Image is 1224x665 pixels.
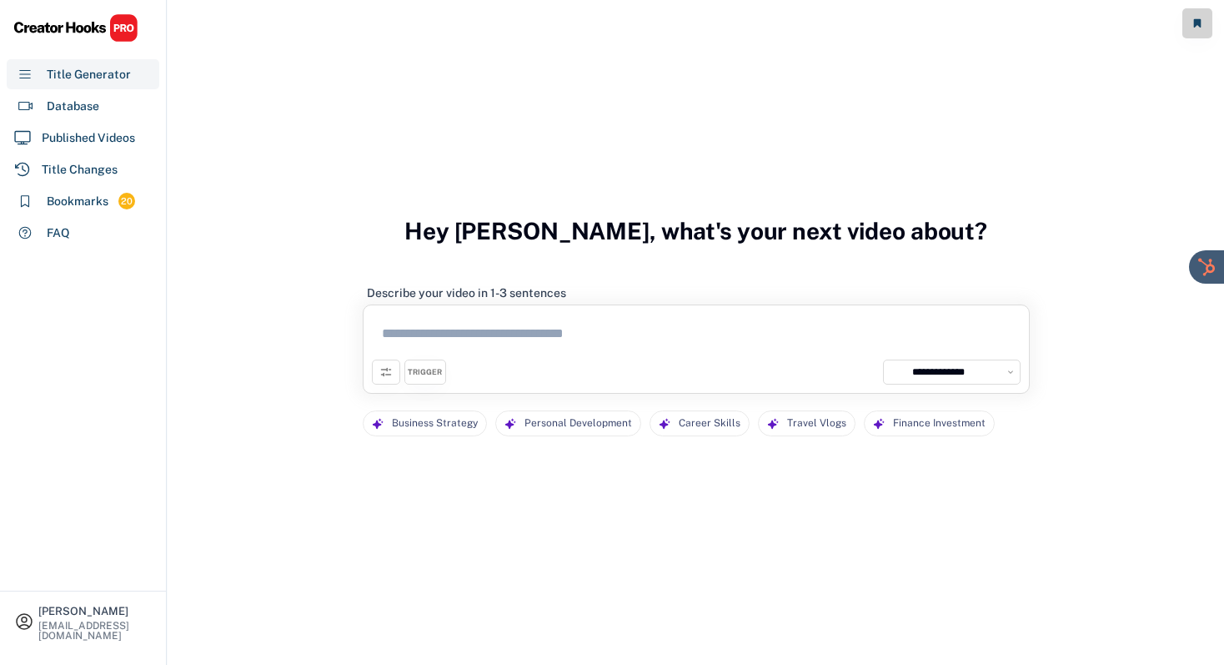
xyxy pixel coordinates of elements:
div: Describe your video in 1-3 sentences [367,285,566,300]
div: Personal Development [524,411,632,436]
div: 20 [118,194,135,209]
div: Business Strategy [392,411,478,436]
img: CHPRO%20Logo.svg [13,13,138,43]
div: Title Generator [47,66,131,83]
h3: Hey [PERSON_NAME], what's your next video about? [404,199,987,263]
div: Bookmarks [47,193,108,210]
img: yH5BAEAAAAALAAAAAABAAEAAAIBRAA7 [888,365,903,380]
div: TRIGGER [408,367,442,378]
div: FAQ [47,224,70,242]
div: Career Skills [679,411,740,436]
div: Travel Vlogs [787,411,846,436]
div: [PERSON_NAME] [38,606,152,617]
div: Published Videos [42,129,135,147]
div: Title Changes [42,161,118,179]
div: [EMAIL_ADDRESS][DOMAIN_NAME] [38,621,152,641]
div: Finance Investment [893,411,986,436]
div: Database [47,98,99,115]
